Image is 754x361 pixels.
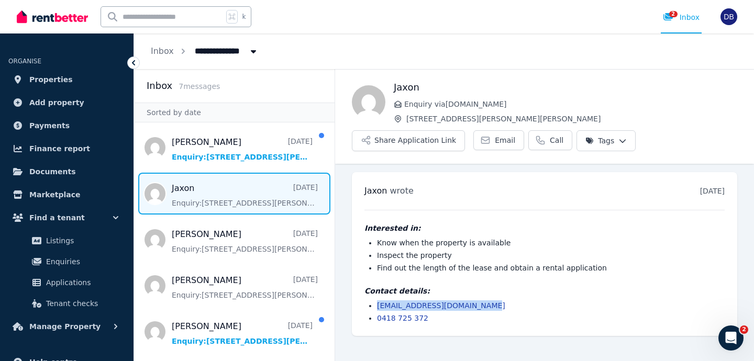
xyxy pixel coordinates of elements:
[669,11,678,17] span: 2
[390,186,414,196] span: wrote
[364,286,725,296] h4: Contact details:
[8,115,125,136] a: Payments
[46,276,117,289] span: Applications
[8,184,125,205] a: Marketplace
[8,69,125,90] a: Properties
[13,251,121,272] a: Enquiries
[377,314,428,322] a: 0418 725 372
[172,136,313,162] a: [PERSON_NAME][DATE]Enquiry:[STREET_ADDRESS][PERSON_NAME][PERSON_NAME].
[46,255,117,268] span: Enquiries
[364,223,725,233] h4: Interested in:
[8,138,125,159] a: Finance report
[352,130,465,151] button: Share Application Link
[550,135,563,145] span: Call
[46,297,117,310] span: Tenant checks
[718,325,744,351] iframe: Intercom live chat
[134,33,275,69] nav: Breadcrumb
[473,130,524,150] a: Email
[377,250,725,261] li: Inspect the property
[377,263,725,273] li: Find out the length of the lease and obtain a rental application
[29,211,85,224] span: Find a tenant
[740,325,748,334] span: 2
[134,103,335,122] div: Sorted by date
[663,12,700,22] div: Inbox
[172,320,313,346] a: [PERSON_NAME][DATE]Enquiry:[STREET_ADDRESS][PERSON_NAME][PERSON_NAME].
[46,234,117,247] span: Listings
[29,119,70,132] span: Payments
[29,96,84,109] span: Add property
[377,301,505,310] a: [EMAIL_ADDRESS][DOMAIN_NAME]
[8,207,125,228] button: Find a tenant
[151,46,174,56] a: Inbox
[406,114,737,124] span: [STREET_ADDRESS][PERSON_NAME][PERSON_NAME]
[13,230,121,251] a: Listings
[13,293,121,314] a: Tenant checks
[8,316,125,337] button: Manage Property
[29,320,101,333] span: Manage Property
[17,9,88,25] img: RentBetter
[377,238,725,248] li: Know when the property is available
[585,136,614,146] span: Tags
[8,58,41,65] span: ORGANISE
[700,187,725,195] time: [DATE]
[404,99,737,109] span: Enquiry via [DOMAIN_NAME]
[172,182,318,208] a: Jaxon[DATE]Enquiry:[STREET_ADDRESS][PERSON_NAME][PERSON_NAME].
[172,228,318,254] a: [PERSON_NAME][DATE]Enquiry:[STREET_ADDRESS][PERSON_NAME][PERSON_NAME].
[8,92,125,113] a: Add property
[29,165,76,178] span: Documents
[528,130,572,150] a: Call
[147,78,172,93] h2: Inbox
[13,272,121,293] a: Applications
[495,135,515,145] span: Email
[394,80,737,95] h1: Jaxon
[364,186,387,196] span: Jaxon
[352,85,385,119] img: Jaxon
[29,188,80,201] span: Marketplace
[242,13,246,21] span: k
[172,274,318,300] a: [PERSON_NAME][DATE]Enquiry:[STREET_ADDRESS][PERSON_NAME][PERSON_NAME].
[29,73,73,86] span: Properties
[8,161,125,182] a: Documents
[179,82,220,91] span: 7 message s
[576,130,636,151] button: Tags
[720,8,737,25] img: Daniel Balint
[29,142,90,155] span: Finance report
